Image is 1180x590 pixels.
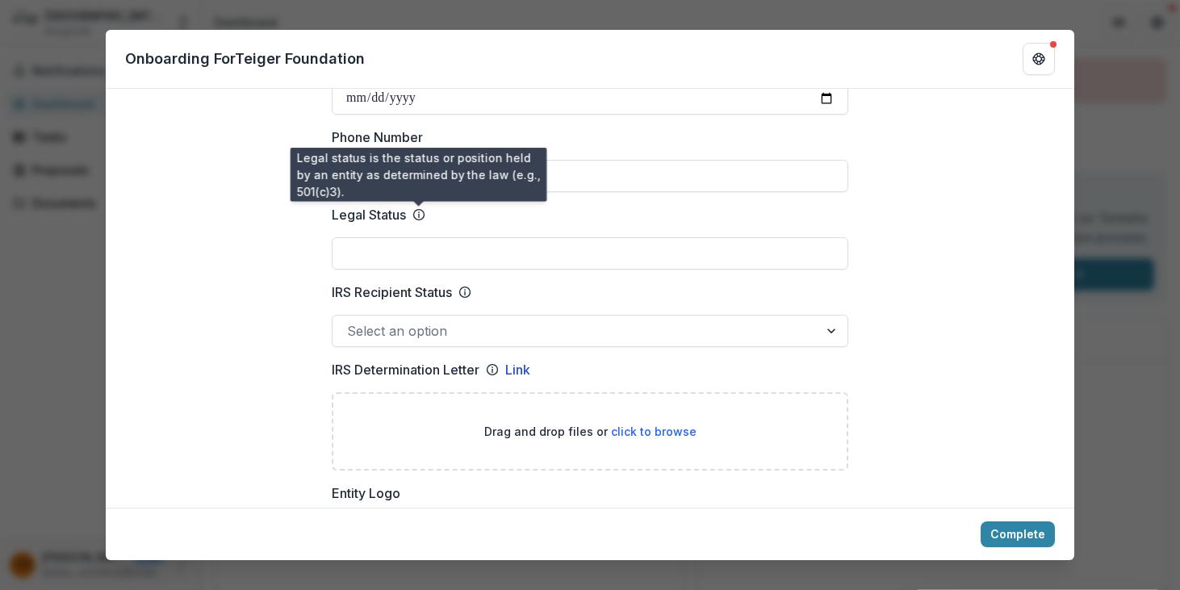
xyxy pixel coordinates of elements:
p: Onboarding For Teiger Foundation [125,48,365,69]
span: click to browse [611,425,697,438]
a: Link [505,360,530,379]
p: Phone Number [332,128,423,147]
p: IRS Recipient Status [332,282,452,302]
button: Complete [981,521,1055,547]
p: Entity Logo [332,483,400,503]
p: IRS Determination Letter [332,360,479,379]
p: Legal Status [332,205,406,224]
p: Drag and drop files or [484,423,697,440]
button: Get Help [1023,43,1055,75]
